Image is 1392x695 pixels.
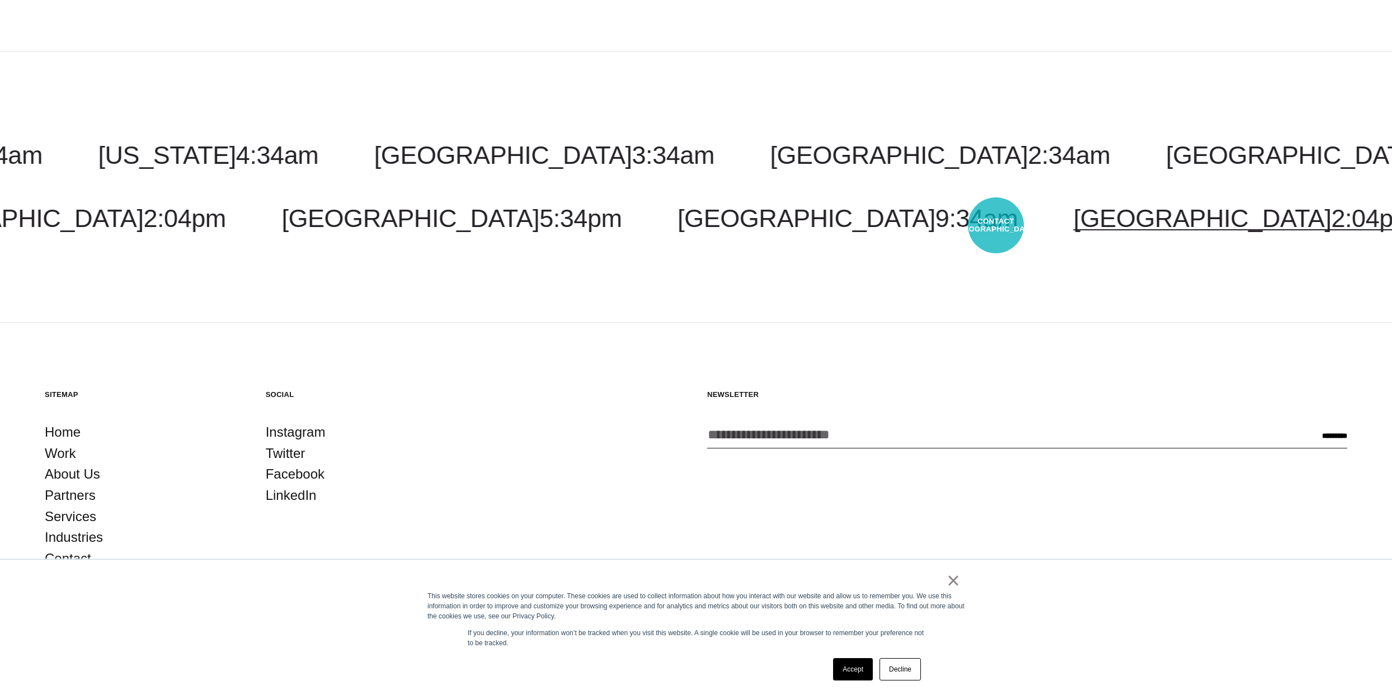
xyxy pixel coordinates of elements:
a: Accept [833,658,873,680]
a: Contact [45,548,91,569]
span: 5:34pm [539,204,622,233]
a: Work [45,443,76,464]
a: [US_STATE]4:34am [98,141,318,169]
a: Decline [880,658,921,680]
a: [GEOGRAPHIC_DATA]9:34am [678,204,1018,233]
h5: Newsletter [707,390,1347,399]
a: Instagram [266,422,326,443]
a: Facebook [266,464,325,485]
a: Twitter [266,443,305,464]
a: LinkedIn [266,485,317,506]
a: About Us [45,464,100,485]
span: 3:34am [632,141,714,169]
a: Home [45,422,81,443]
a: [GEOGRAPHIC_DATA]2:34am [770,141,1110,169]
h5: Sitemap [45,390,243,399]
div: This website stores cookies on your computer. These cookies are used to collect information about... [427,591,965,621]
span: 9:34am [935,204,1018,233]
a: [GEOGRAPHIC_DATA]5:34pm [281,204,622,233]
a: Services [45,506,96,527]
a: Industries [45,527,103,548]
a: Partners [45,485,96,506]
a: × [947,575,960,585]
a: [GEOGRAPHIC_DATA]3:34am [374,141,714,169]
h5: Social [266,390,464,399]
span: 2:04pm [143,204,225,233]
span: 4:34am [236,141,318,169]
span: 2:34am [1028,141,1110,169]
p: If you decline, your information won’t be tracked when you visit this website. A single cookie wi... [468,628,924,648]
